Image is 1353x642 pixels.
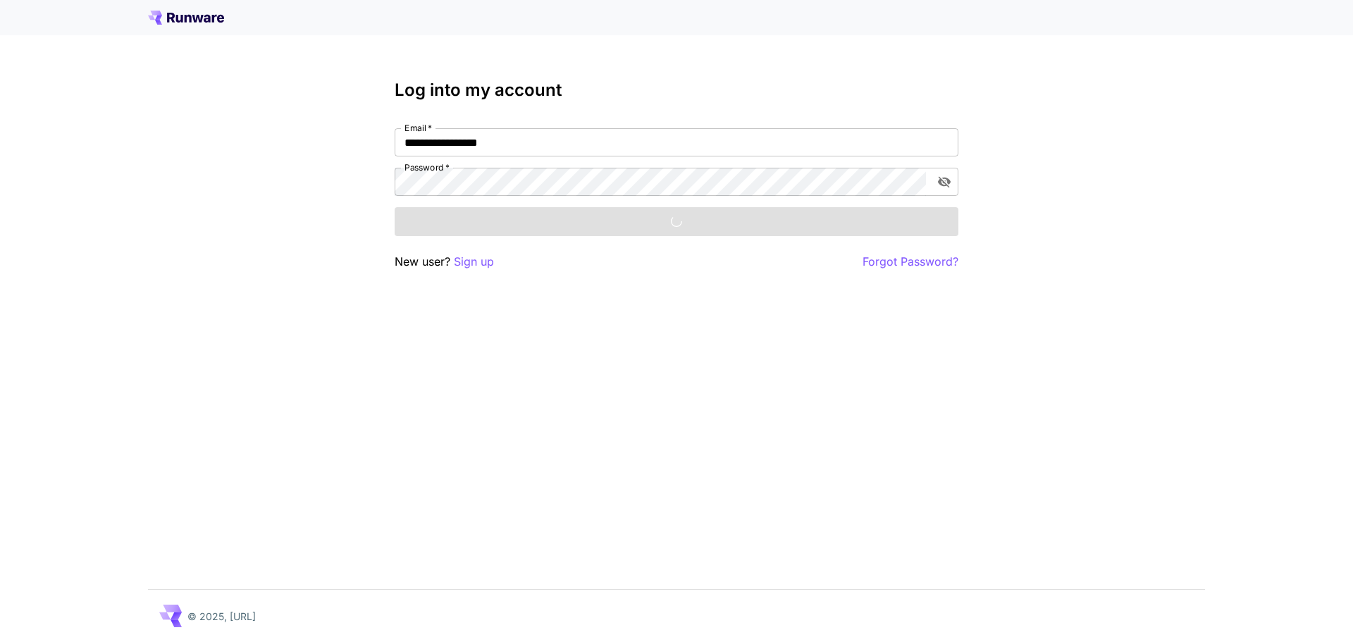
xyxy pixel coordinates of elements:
p: © 2025, [URL] [187,609,256,624]
label: Email [404,122,432,134]
h3: Log into my account [395,80,958,100]
button: toggle password visibility [932,169,957,195]
label: Password [404,161,450,173]
button: Sign up [454,253,494,271]
button: Forgot Password? [863,253,958,271]
p: New user? [395,253,494,271]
